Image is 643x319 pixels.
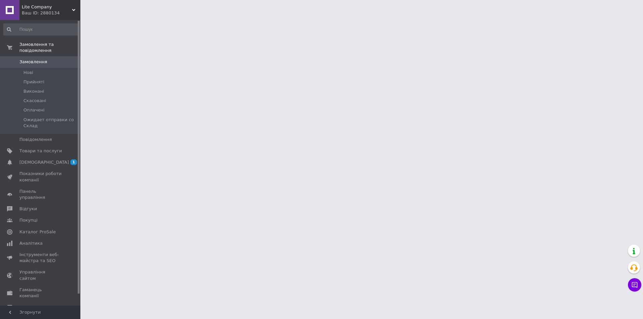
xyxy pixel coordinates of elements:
[23,70,33,76] span: Нові
[23,88,44,94] span: Виконані
[19,229,56,235] span: Каталог ProSale
[19,206,37,212] span: Відгуки
[19,137,52,143] span: Повідомлення
[19,287,62,299] span: Гаманець компанії
[19,59,47,65] span: Замовлення
[19,252,62,264] span: Інструменти веб-майстра та SEO
[19,188,62,201] span: Панель управління
[19,171,62,183] span: Показники роботи компанії
[70,159,77,165] span: 1
[23,117,78,129] span: Ожидает отправки со Склад
[19,42,80,54] span: Замовлення та повідомлення
[19,269,62,281] span: Управління сайтом
[22,4,72,10] span: Lite Company
[19,148,62,154] span: Товари та послуги
[23,107,45,113] span: Оплачені
[23,79,44,85] span: Прийняті
[19,304,37,310] span: Маркет
[628,278,641,292] button: Чат з покупцем
[19,240,43,246] span: Аналітика
[23,98,46,104] span: Скасовані
[19,217,38,223] span: Покупці
[19,159,69,165] span: [DEMOGRAPHIC_DATA]
[3,23,79,35] input: Пошук
[22,10,80,16] div: Ваш ID: 2880134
